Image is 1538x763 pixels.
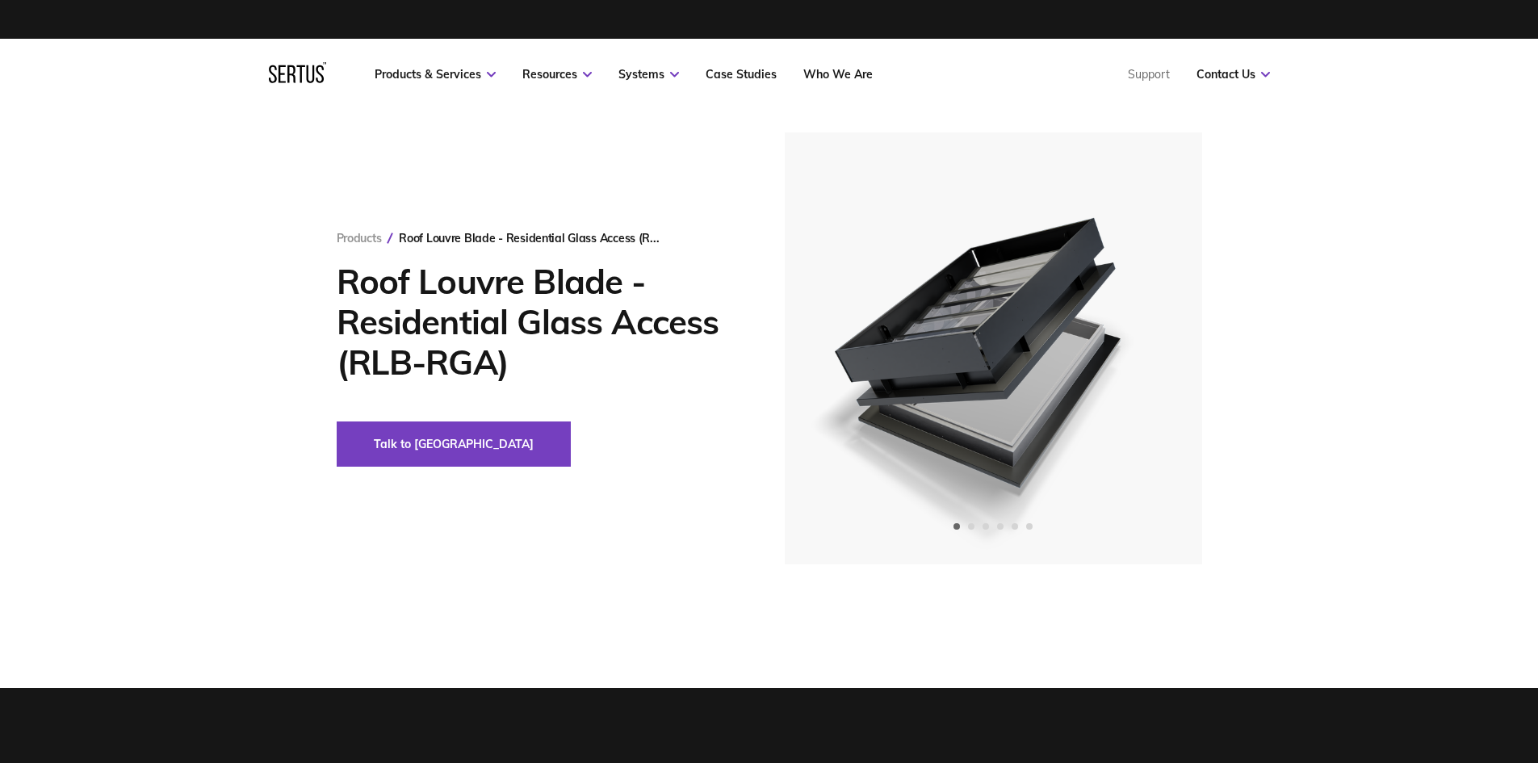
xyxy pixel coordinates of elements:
[803,67,873,82] a: Who We Are
[522,67,592,82] a: Resources
[1128,67,1170,82] a: Support
[1196,67,1270,82] a: Contact Us
[337,421,571,467] button: Talk to [GEOGRAPHIC_DATA]
[337,231,382,245] a: Products
[1012,523,1018,530] span: Go to slide 5
[618,67,679,82] a: Systems
[375,67,496,82] a: Products & Services
[1026,523,1033,530] span: Go to slide 6
[983,523,989,530] span: Go to slide 3
[997,523,1004,530] span: Go to slide 4
[337,262,736,383] h1: Roof Louvre Blade - Residential Glass Access (RLB-RGA)
[968,523,974,530] span: Go to slide 2
[706,67,777,82] a: Case Studies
